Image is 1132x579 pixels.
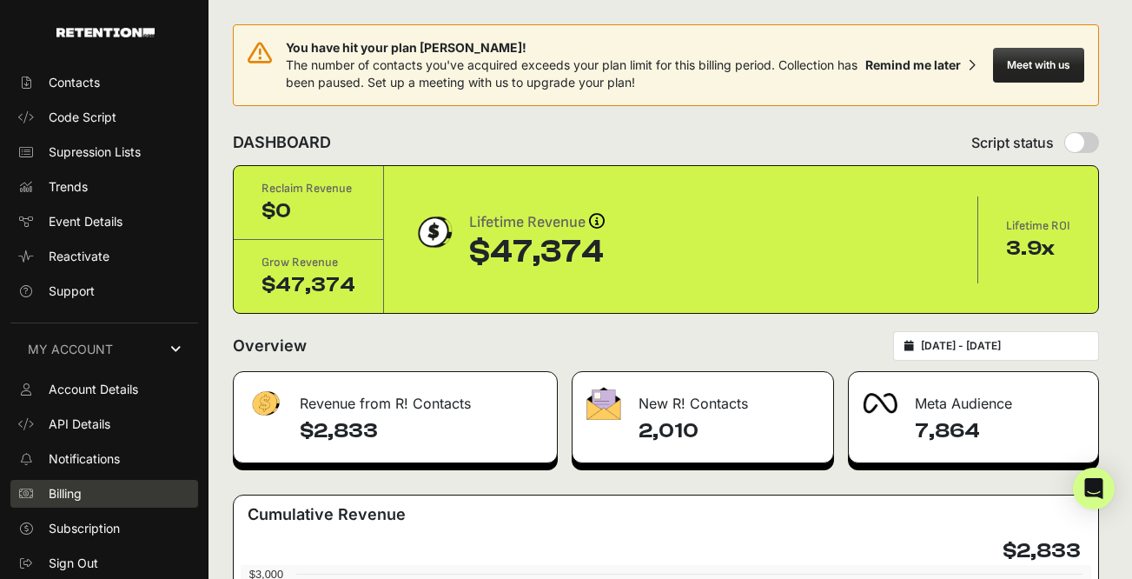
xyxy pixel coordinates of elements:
[1006,235,1070,263] div: 3.9x
[234,372,557,424] div: Revenue from R! Contacts
[993,48,1084,83] button: Meet with us
[10,323,198,376] a: MY ACCOUNT
[971,132,1054,153] span: Script status
[915,417,1084,445] h4: 7,864
[286,39,858,57] span: You have hit your plan [PERSON_NAME]!
[49,248,109,265] span: Reactivate
[412,210,455,254] img: dollar-coin-05c43ed7efb7bc0c12610022525b4bbbb207c7efeef5aecc26f025e68dcafac9.png
[49,109,116,126] span: Code Script
[248,502,406,527] h3: Cumulative Revenue
[10,243,198,270] a: Reactivate
[261,271,355,299] div: $47,374
[10,277,198,305] a: Support
[261,254,355,271] div: Grow Revenue
[248,387,282,421] img: fa-dollar-13500eef13a19c4ab2b9ed9ad552e47b0d9fc28b02b83b90ba0e00f96d6372e9.png
[10,549,198,577] a: Sign Out
[28,341,113,358] span: MY ACCOUNT
[849,372,1098,424] div: Meta Audience
[49,178,88,196] span: Trends
[10,103,198,131] a: Code Script
[49,213,122,230] span: Event Details
[586,387,621,420] img: fa-envelope-19ae18322b30453b285274b1b8af3d052b27d846a4fbe8435d1a52b978f639a2.png
[49,283,95,300] span: Support
[56,28,155,37] img: Retention.com
[261,197,355,225] div: $0
[49,520,120,537] span: Subscription
[49,450,120,468] span: Notifications
[10,480,198,508] a: Billing
[10,138,198,166] a: Supression Lists
[49,381,138,398] span: Account Details
[10,376,198,403] a: Account Details
[10,445,198,473] a: Notifications
[863,393,897,414] img: fa-meta-2f981b61bb99beabf952f7030308934f19ce035c18b003e963880cc3fabeebb7.png
[49,143,141,161] span: Supression Lists
[1006,217,1070,235] div: Lifetime ROI
[469,210,605,235] div: Lifetime Revenue
[49,416,110,433] span: API Details
[1073,468,1115,509] div: Open Intercom Messenger
[639,417,820,445] h4: 2,010
[10,515,198,542] a: Subscription
[469,235,605,270] div: $47,374
[10,173,198,201] a: Trends
[10,410,198,438] a: API Details
[865,57,961,74] div: Remind me later
[49,485,82,502] span: Billing
[49,74,100,91] span: Contacts
[573,372,834,424] div: New R! Contacts
[10,208,198,236] a: Event Details
[233,130,331,155] h2: DASHBOARD
[233,334,307,358] h2: Overview
[261,180,355,197] div: Reclaim Revenue
[858,50,983,81] button: Remind me later
[49,555,98,572] span: Sign Out
[286,57,857,90] span: The number of contacts you've acquired exceeds your plan limit for this billing period. Collectio...
[1003,537,1081,565] h4: $2,833
[300,417,543,445] h4: $2,833
[10,69,198,96] a: Contacts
